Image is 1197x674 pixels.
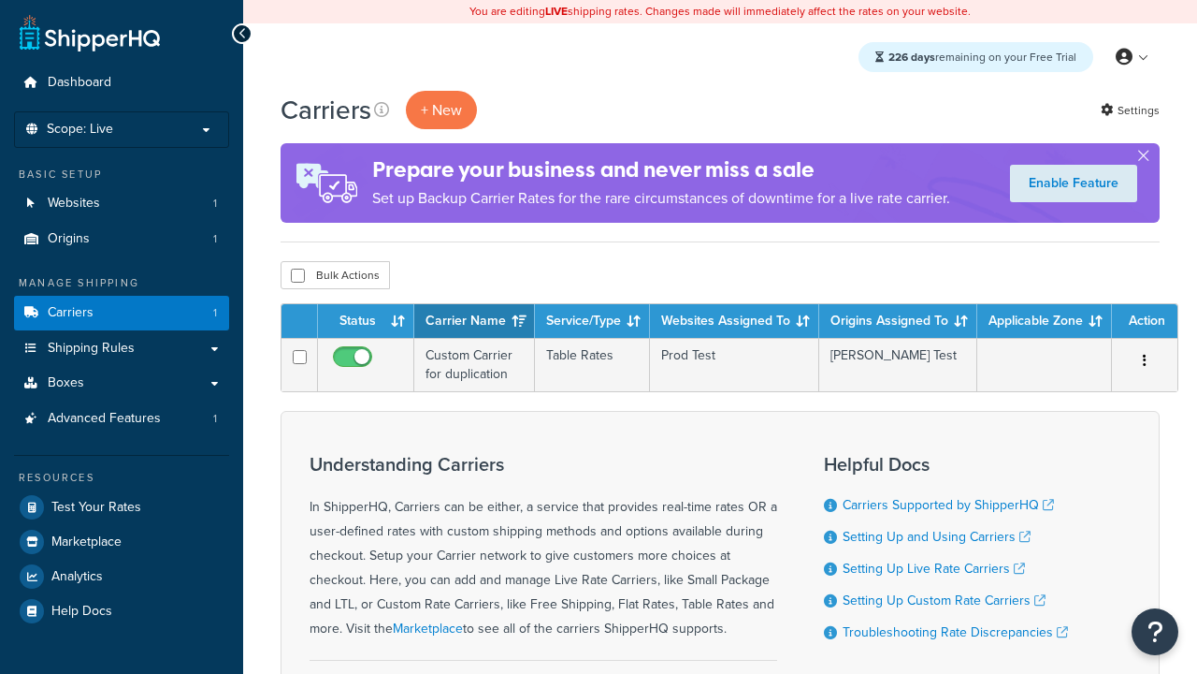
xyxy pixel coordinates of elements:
a: Carriers 1 [14,296,229,330]
th: Action [1112,304,1177,338]
a: Setting Up Custom Rate Carriers [843,591,1046,610]
div: In ShipperHQ, Carriers can be either, a service that provides real-time rates OR a user-defined r... [310,454,777,641]
a: Troubleshooting Rate Discrepancies [843,623,1068,642]
span: 1 [213,411,217,427]
a: Settings [1101,97,1160,124]
li: Origins [14,222,229,256]
span: Boxes [48,375,84,391]
span: Dashboard [48,75,111,91]
h3: Understanding Carriers [310,454,777,475]
button: Open Resource Center [1132,608,1178,655]
th: Applicable Zone: activate to sort column ascending [977,304,1112,338]
button: Bulk Actions [281,261,390,289]
th: Carrier Name: activate to sort column ascending [414,304,535,338]
a: Enable Feature [1010,165,1137,202]
a: Marketplace [14,525,229,559]
a: Carriers Supported by ShipperHQ [843,495,1054,515]
td: Table Rates [535,338,650,391]
p: Set up Backup Carrier Rates for the rare circumstances of downtime for a live rate carrier. [372,185,950,212]
a: Origins 1 [14,222,229,256]
th: Service/Type: activate to sort column ascending [535,304,650,338]
td: Custom Carrier for duplication [414,338,535,391]
span: Advanced Features [48,411,161,427]
h4: Prepare your business and never miss a sale [372,154,950,185]
a: Analytics [14,560,229,593]
span: 1 [213,305,217,321]
div: remaining on your Free Trial [858,42,1093,72]
a: Help Docs [14,594,229,628]
a: Dashboard [14,66,229,100]
a: Test Your Rates [14,491,229,524]
div: Basic Setup [14,167,229,183]
a: Setting Up Live Rate Carriers [843,559,1025,579]
img: ad-rules-rateshop-fe6ec290ccb7230408bd80ed9643f0289d75e0ffd9eb532fc0e269fcd187b520.png [281,143,372,223]
a: Setting Up and Using Carriers [843,527,1031,547]
span: Test Your Rates [51,500,141,516]
a: Shipping Rules [14,331,229,366]
a: Advanced Features 1 [14,402,229,436]
span: Carriers [48,305,94,321]
td: [PERSON_NAME] Test [819,338,977,391]
div: Manage Shipping [14,275,229,291]
span: Analytics [51,569,103,585]
th: Status: activate to sort column ascending [318,304,414,338]
li: Advanced Features [14,402,229,436]
span: Help Docs [51,604,112,620]
h1: Carriers [281,92,371,128]
span: 1 [213,231,217,247]
span: Shipping Rules [48,341,135,357]
button: + New [406,91,477,129]
a: Marketplace [393,619,463,638]
span: 1 [213,196,217,212]
span: Scope: Live [47,122,113,138]
span: Websites [48,196,100,212]
span: Origins [48,231,90,247]
li: Websites [14,186,229,221]
a: ShipperHQ Home [20,14,160,51]
th: Websites Assigned To: activate to sort column ascending [650,304,819,338]
span: Marketplace [51,535,122,550]
li: Carriers [14,296,229,330]
div: Resources [14,470,229,486]
th: Origins Assigned To: activate to sort column ascending [819,304,977,338]
h3: Helpful Docs [824,454,1068,475]
a: Websites 1 [14,186,229,221]
a: Boxes [14,366,229,401]
strong: 226 days [888,49,935,66]
td: Prod Test [650,338,819,391]
b: LIVE [545,3,568,20]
